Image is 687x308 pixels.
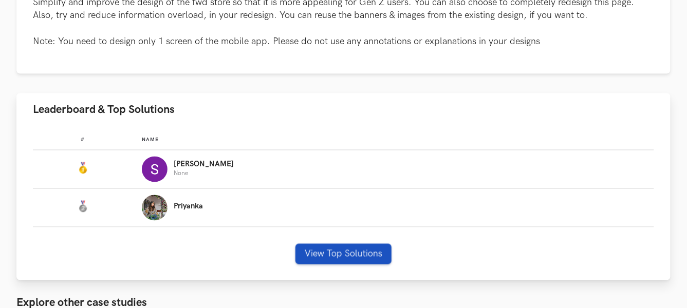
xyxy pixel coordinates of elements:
p: None [174,170,234,177]
img: Profile photo [142,195,168,221]
button: Leaderboard & Top Solutions [16,93,671,126]
img: Profile photo [142,157,168,182]
button: View Top Solutions [295,244,392,264]
img: Gold Medal [77,162,89,175]
img: Silver Medal [77,201,89,213]
span: # [81,137,85,143]
p: [PERSON_NAME] [174,161,234,169]
p: Priyanka [174,203,203,211]
span: Leaderboard & Top Solutions [33,103,175,117]
table: Leaderboard [33,129,654,227]
div: Leaderboard & Top Solutions [16,126,671,281]
span: Name [142,137,159,143]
